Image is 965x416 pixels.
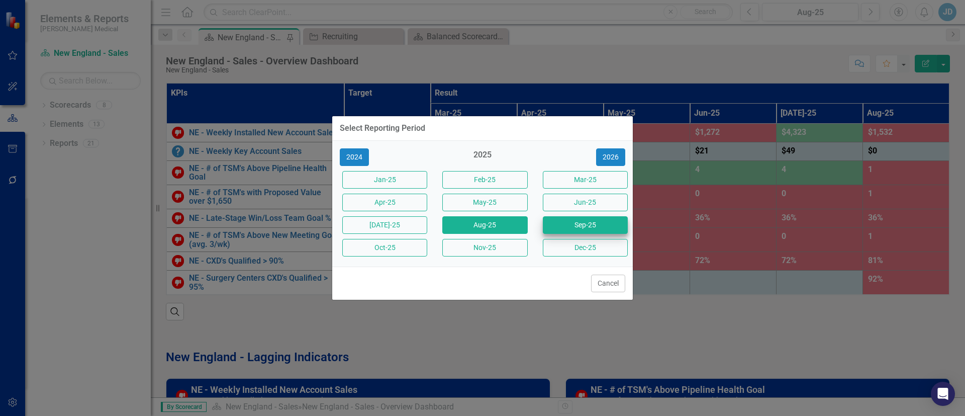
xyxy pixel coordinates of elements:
[931,382,955,406] div: Open Intercom Messenger
[442,194,527,211] button: May-25
[340,148,369,166] button: 2024
[342,239,427,257] button: Oct-25
[543,239,628,257] button: Dec-25
[442,239,527,257] button: Nov-25
[340,124,425,133] div: Select Reporting Period
[342,194,427,211] button: Apr-25
[342,171,427,189] button: Jan-25
[440,149,525,166] div: 2025
[442,171,527,189] button: Feb-25
[543,194,628,211] button: Jun-25
[543,171,628,189] button: Mar-25
[596,148,625,166] button: 2026
[342,216,427,234] button: [DATE]-25
[543,216,628,234] button: Sep-25
[442,216,527,234] button: Aug-25
[591,275,625,292] button: Cancel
